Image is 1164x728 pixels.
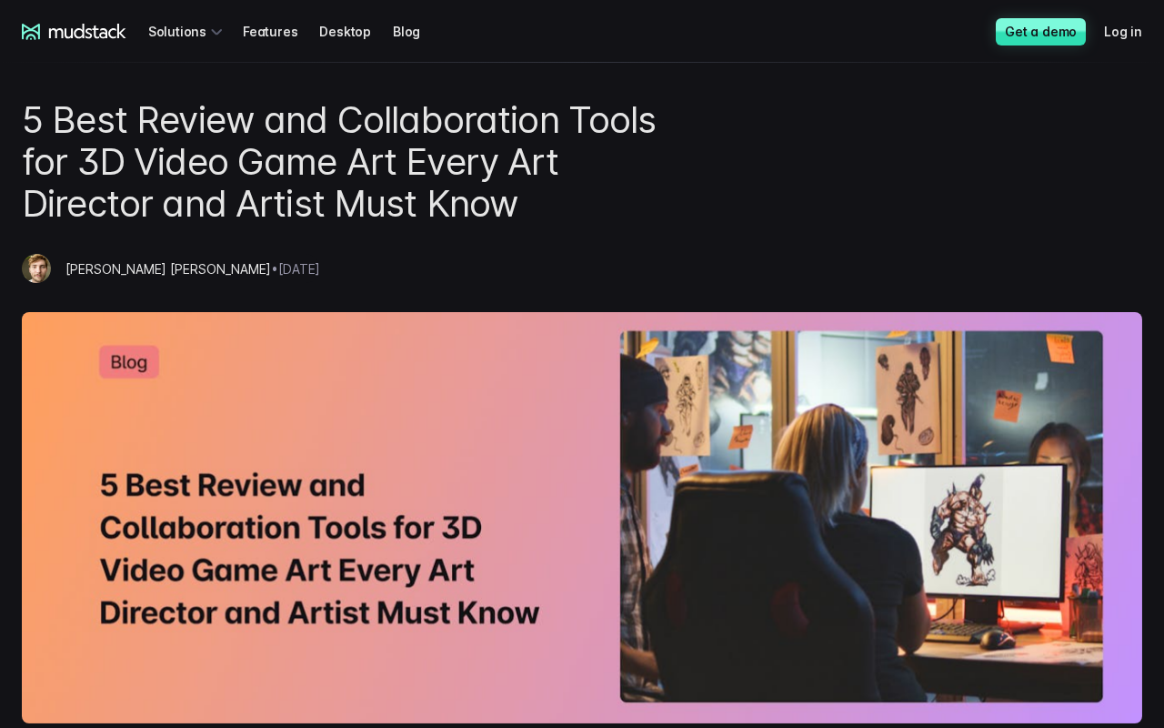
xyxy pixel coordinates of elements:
[319,15,393,48] a: Desktop
[148,15,228,48] div: Solutions
[22,24,126,40] a: mudstack logo
[996,18,1086,45] a: Get a demo
[65,261,271,277] span: [PERSON_NAME] [PERSON_NAME]
[243,15,319,48] a: Features
[1104,15,1164,48] a: Log in
[22,254,51,283] img: Mazze Whiteley
[393,15,442,48] a: Blog
[271,261,320,277] span: • [DATE]
[22,99,677,225] h1: 5 Best Review and Collaboration Tools for 3D Video Game Art Every Art Director and Artist Must Know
